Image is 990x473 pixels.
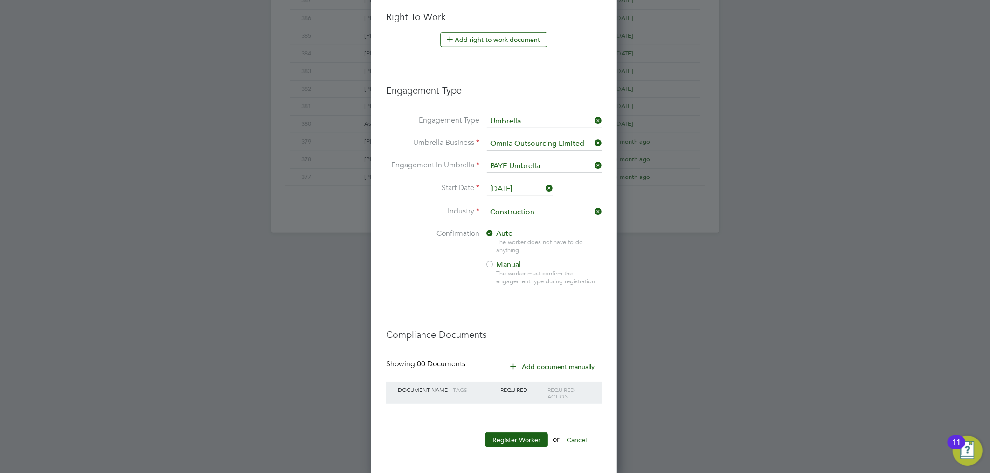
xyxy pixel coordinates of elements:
[485,229,513,238] span: Auto
[485,260,521,269] span: Manual
[498,382,546,398] div: Required
[487,137,602,151] input: Search for...
[386,11,602,23] h3: Right To Work
[386,160,479,170] label: Engagement In Umbrella
[953,436,983,466] button: Open Resource Center, 11 new notifications
[545,382,593,404] div: Required Action
[487,206,602,219] input: Search for...
[386,206,479,216] label: Industry
[440,32,547,47] button: Add right to work document
[487,115,602,128] input: Select one
[559,432,594,447] button: Cancel
[386,229,479,239] label: Confirmation
[386,319,602,341] h3: Compliance Documents
[386,116,479,125] label: Engagement Type
[386,359,467,369] div: Showing
[952,442,961,454] div: 11
[496,239,602,254] div: The worker does not have to do anything.
[496,270,602,286] div: The worker must confirm the engagement type during registration.
[386,183,479,193] label: Start Date
[386,432,602,457] li: or
[450,382,498,398] div: Tags
[504,359,602,374] button: Add document manually
[487,160,602,173] input: Search for...
[485,432,548,447] button: Register Worker
[487,182,553,196] input: Select one
[386,75,602,96] h3: Engagement Type
[386,138,479,148] label: Umbrella Business
[395,382,450,398] div: Document Name
[417,359,465,369] span: 00 Documents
